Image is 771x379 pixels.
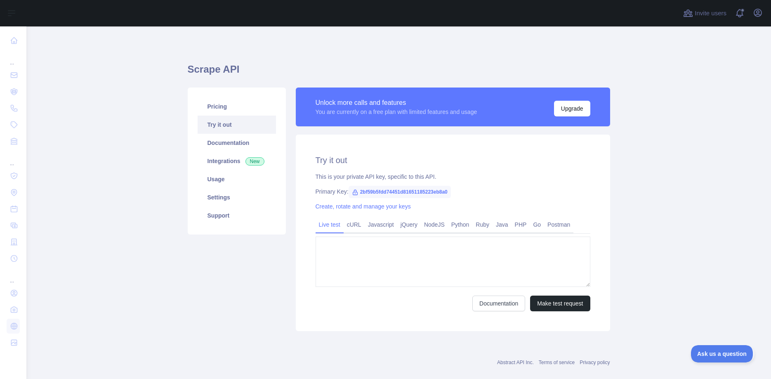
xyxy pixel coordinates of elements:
[448,218,473,231] a: Python
[7,268,20,284] div: ...
[316,98,477,108] div: Unlock more calls and features
[316,108,477,116] div: You are currently on a free plan with limited features and usage
[316,187,590,196] div: Primary Key:
[198,188,276,206] a: Settings
[512,218,530,231] a: PHP
[530,296,590,311] button: Make test request
[198,152,276,170] a: Integrations New
[493,218,512,231] a: Java
[198,206,276,225] a: Support
[365,218,397,231] a: Javascript
[316,218,344,231] a: Live test
[7,50,20,66] div: ...
[316,154,590,166] h2: Try it out
[530,218,544,231] a: Go
[691,345,754,362] iframe: Toggle Customer Support
[349,186,451,198] span: 2bf59b5fdd74451d81651185223eb8a0
[681,7,728,20] button: Invite users
[7,150,20,167] div: ...
[397,218,421,231] a: jQuery
[198,134,276,152] a: Documentation
[198,97,276,116] a: Pricing
[539,360,575,365] a: Terms of service
[188,63,610,83] h1: Scrape API
[580,360,610,365] a: Privacy policy
[316,173,590,181] div: This is your private API key, specific to this API.
[472,296,525,311] a: Documentation
[554,101,590,116] button: Upgrade
[497,360,534,365] a: Abstract API Inc.
[544,218,573,231] a: Postman
[472,218,493,231] a: Ruby
[316,203,411,210] a: Create, rotate and manage your keys
[695,9,726,18] span: Invite users
[245,157,264,166] span: New
[198,116,276,134] a: Try it out
[421,218,448,231] a: NodeJS
[344,218,365,231] a: cURL
[198,170,276,188] a: Usage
